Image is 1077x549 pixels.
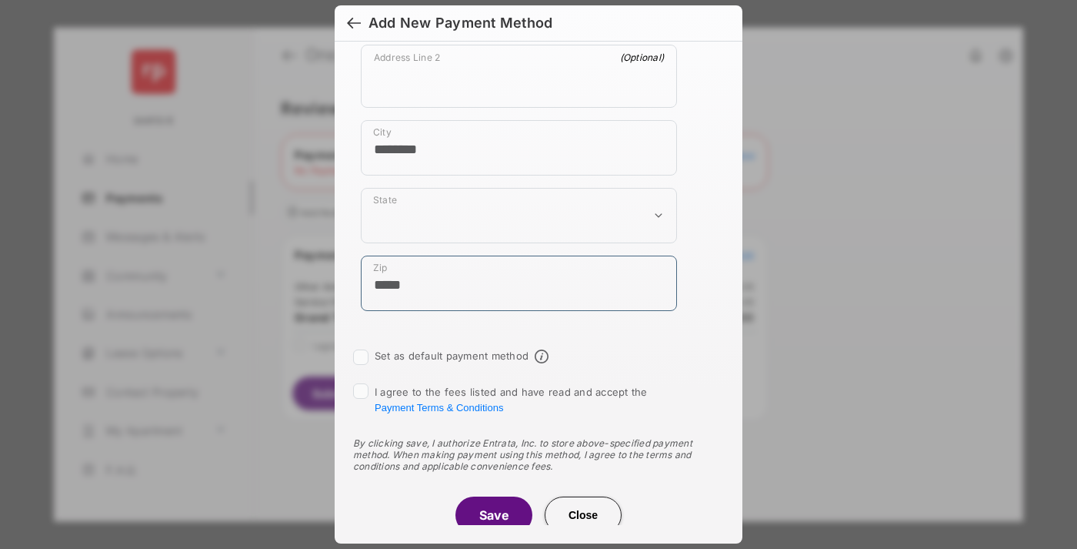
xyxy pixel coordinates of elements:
[375,350,528,362] label: Set as default payment method
[545,497,622,534] button: Close
[361,188,677,243] div: payment_method_screening[postal_addresses][administrativeArea]
[353,437,724,472] div: By clicking save, I authorize Entrata, Inc. to store above-specified payment method. When making ...
[455,497,532,534] button: Save
[375,402,503,413] button: I agree to the fees listed and have read and accept the
[361,45,677,108] div: payment_method_screening[postal_addresses][addressLine2]
[361,120,677,176] div: payment_method_screening[postal_addresses][locality]
[368,15,552,32] div: Add New Payment Method
[361,256,677,311] div: payment_method_screening[postal_addresses][postalCode]
[535,350,549,363] span: Default payment method info
[375,386,648,413] span: I agree to the fees listed and have read and accept the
